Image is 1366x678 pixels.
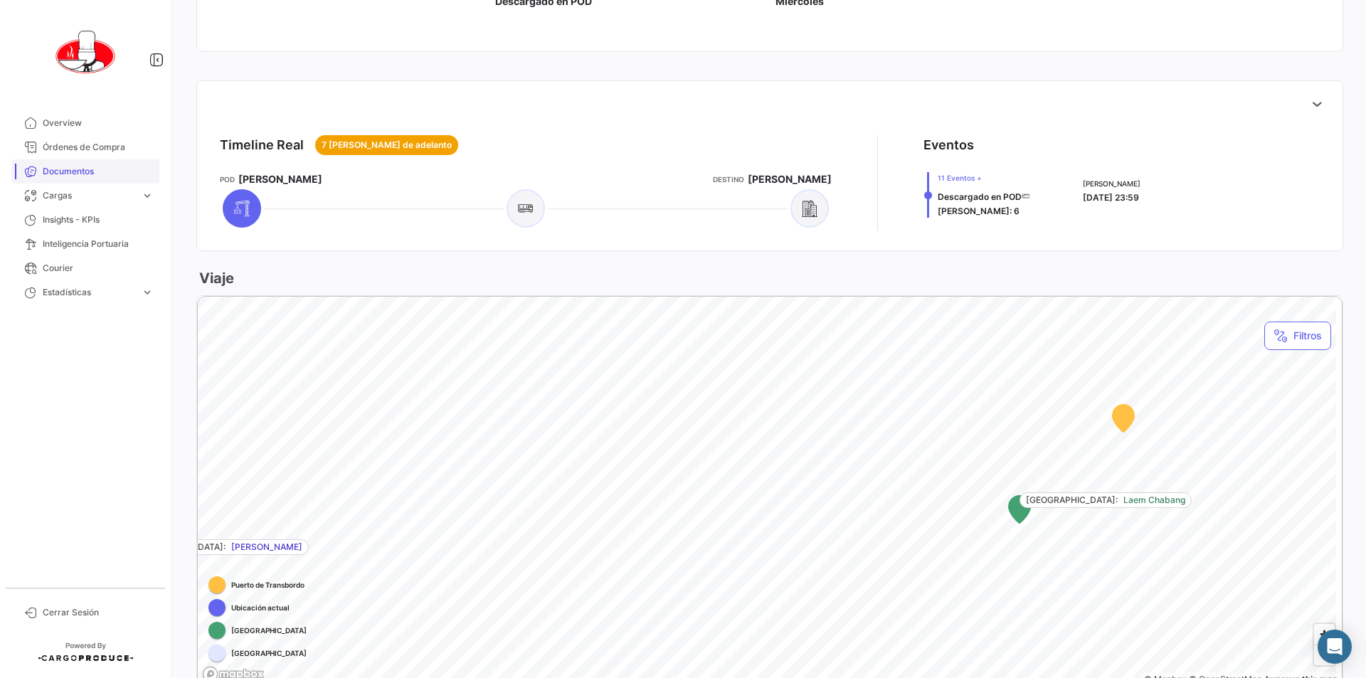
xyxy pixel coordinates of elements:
span: Estadísticas [43,286,135,299]
span: expand_more [141,286,154,299]
a: Courier [11,256,159,280]
span: [PERSON_NAME] [238,172,322,186]
div: Abrir Intercom Messenger [1318,630,1352,664]
span: 11 Eventos + [938,172,1030,184]
span: [DATE] 23:59 [1083,192,1139,203]
h3: Viaje [196,268,234,288]
span: Órdenes de Compra [43,141,154,154]
span: 7 [PERSON_NAME] de adelanto [322,139,452,152]
a: Overview [11,111,159,135]
span: [GEOGRAPHIC_DATA]: [1026,494,1118,507]
a: Insights - KPIs [11,208,159,232]
span: Ubicación actual [231,602,290,613]
span: [GEOGRAPHIC_DATA] [231,625,307,636]
div: Map marker [1008,495,1031,524]
span: Courier [43,262,154,275]
span: Inteligencia Portuaria [43,238,154,250]
span: Laem Chabang [1123,494,1185,507]
button: Zoom in [1314,624,1335,645]
span: Overview [43,117,154,129]
span: Descargado en POD [938,191,1022,202]
button: Filtros [1264,322,1331,350]
div: Timeline Real [220,135,304,155]
span: Documentos [43,165,154,178]
span: [PERSON_NAME] [748,172,832,186]
span: [PERSON_NAME] [231,541,302,553]
div: Eventos [923,135,974,155]
img: 0621d632-ab00-45ba-b411-ac9e9fb3f036.png [50,17,121,88]
span: Cargas [43,189,135,202]
span: [PERSON_NAME]: 6 [938,206,1020,216]
app-card-info-title: POD [220,174,235,185]
span: [GEOGRAPHIC_DATA] [231,647,307,659]
a: Documentos [11,159,159,184]
span: [PERSON_NAME] [1083,178,1140,189]
app-card-info-title: Destino [713,174,744,185]
span: Insights - KPIs [43,213,154,226]
button: Zoom out [1314,645,1335,665]
span: expand_more [141,189,154,202]
span: Puerto de Transbordo [231,579,305,590]
div: Map marker [1112,404,1135,433]
a: Inteligencia Portuaria [11,232,159,256]
span: Cerrar Sesión [43,606,154,619]
a: Órdenes de Compra [11,135,159,159]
